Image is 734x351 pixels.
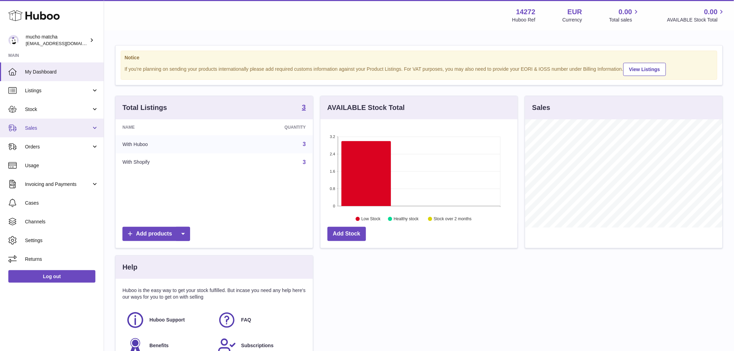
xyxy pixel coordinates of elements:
[330,187,335,191] text: 0.8
[26,41,102,46] span: [EMAIL_ADDRESS][DOMAIN_NAME]
[394,217,419,222] text: Healthy stock
[150,317,185,323] span: Huboo Support
[25,181,91,188] span: Invoicing and Payments
[126,311,211,329] a: Huboo Support
[25,162,99,169] span: Usage
[330,135,335,139] text: 3.2
[222,119,313,135] th: Quantity
[122,103,167,112] h3: Total Listings
[303,159,306,165] a: 3
[303,141,306,147] a: 3
[567,7,582,17] strong: EUR
[361,217,381,222] text: Low Stock
[125,62,714,76] div: If you're planning on sending your products internationally please add required customs informati...
[623,63,666,76] a: View Listings
[609,17,640,23] span: Total sales
[619,7,632,17] span: 0.00
[516,7,536,17] strong: 14272
[704,7,718,17] span: 0.00
[333,204,335,208] text: 0
[327,227,366,241] a: Add Stock
[302,104,306,112] a: 3
[217,311,302,329] a: FAQ
[122,287,306,300] p: Huboo is the easy way to get your stock fulfilled. But incase you need any help here's our ways f...
[302,104,306,111] strong: 3
[8,35,19,45] img: internalAdmin-14272@internal.huboo.com
[25,125,91,131] span: Sales
[25,87,91,94] span: Listings
[667,17,726,23] span: AVAILABLE Stock Total
[25,144,91,150] span: Orders
[667,7,726,23] a: 0.00 AVAILABLE Stock Total
[25,200,99,206] span: Cases
[25,69,99,75] span: My Dashboard
[116,119,222,135] th: Name
[532,103,550,112] h3: Sales
[25,256,99,263] span: Returns
[241,317,251,323] span: FAQ
[25,237,99,244] span: Settings
[330,152,335,156] text: 2.4
[25,219,99,225] span: Channels
[26,34,88,47] div: mucho matcha
[609,7,640,23] a: 0.00 Total sales
[116,135,222,153] td: With Huboo
[8,270,95,283] a: Log out
[25,106,91,113] span: Stock
[122,263,137,272] h3: Help
[330,169,335,173] text: 1.6
[122,227,190,241] a: Add products
[116,153,222,171] td: With Shopify
[434,217,471,222] text: Stock over 2 months
[327,103,405,112] h3: AVAILABLE Stock Total
[512,17,536,23] div: Huboo Ref
[150,342,169,349] span: Benefits
[563,17,582,23] div: Currency
[241,342,273,349] span: Subscriptions
[125,54,714,61] strong: Notice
